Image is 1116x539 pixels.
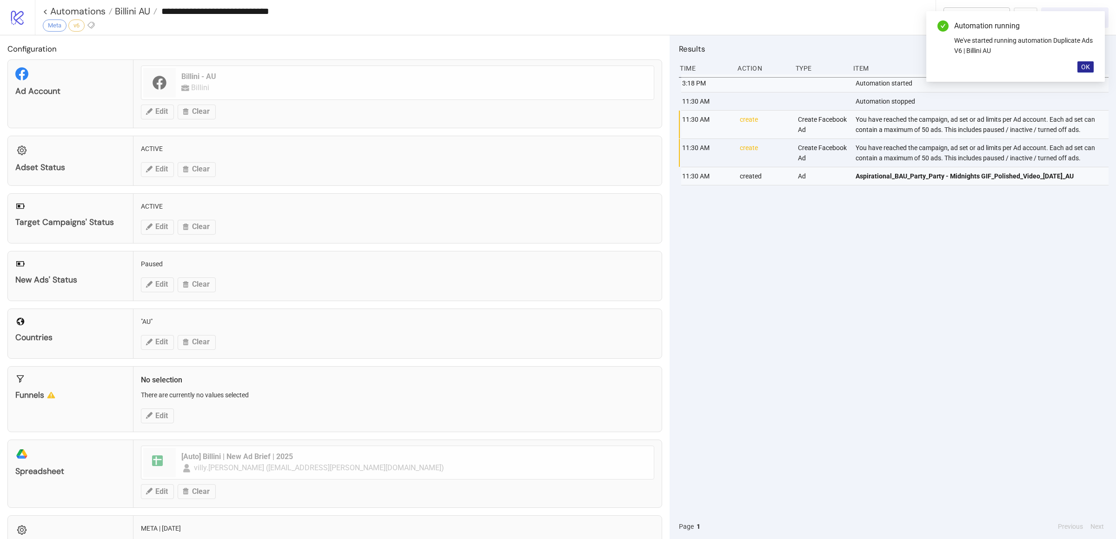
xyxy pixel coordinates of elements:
div: 11:30 AM [681,139,732,167]
button: To Builder [943,7,1010,28]
span: check-circle [937,20,949,32]
h2: Results [679,43,1109,55]
div: created [739,167,790,185]
div: Ad [797,167,848,185]
a: < Automations [43,7,113,16]
div: create [739,111,790,138]
div: Action [737,59,788,77]
div: Item [852,59,1109,77]
div: Automation started [855,74,1111,92]
button: Next [1088,521,1107,532]
div: 11:30 AM [681,92,732,110]
div: You have reached the campaign, ad set or ad limits per Ad account. Each ad set can contain a maxi... [855,111,1111,138]
div: We've started running automation Duplicate Ads V6 | Billini AU [954,35,1094,56]
span: Aspirational_BAU_Party_Party - Midnights GIF_Polished_Video_[DATE]_AU [856,171,1074,181]
div: Create Facebook Ad [797,111,848,138]
div: Type [795,59,846,77]
span: Billini AU [113,5,150,17]
a: Billini AU [113,7,157,16]
div: Meta [43,20,66,32]
div: You have reached the campaign, ad set or ad limits per Ad account. Each ad set can contain a maxi... [855,139,1111,167]
button: 1 [694,521,703,532]
div: 11:30 AM [681,111,732,138]
h2: Configuration [7,43,662,55]
div: Automation running [954,20,1094,32]
button: Previous [1055,521,1086,532]
button: OK [1077,61,1094,72]
span: Page [679,521,694,532]
div: 11:30 AM [681,167,732,185]
div: 3:18 PM [681,74,732,92]
div: Time [679,59,730,77]
button: Abort Run [1041,7,1109,28]
span: OK [1081,63,1090,71]
div: create [739,139,790,167]
div: Create Facebook Ad [797,139,848,167]
button: ... [1014,7,1037,28]
div: v6 [68,20,85,32]
a: Aspirational_BAU_Party_Party - Midnights GIF_Polished_Video_[DATE]_AU [856,167,1104,185]
div: Automation stopped [855,92,1111,110]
